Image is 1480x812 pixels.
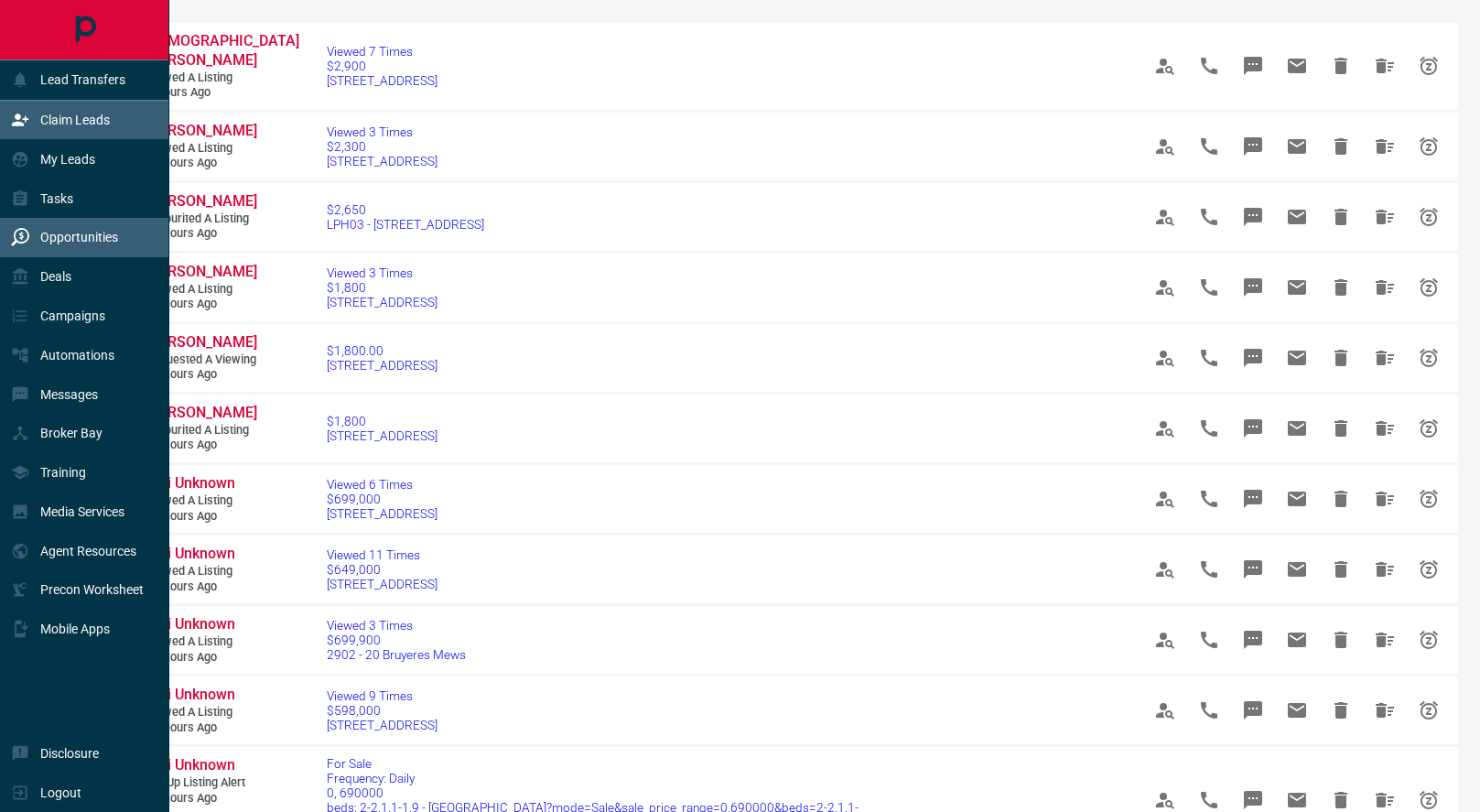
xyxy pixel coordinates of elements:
span: Snooze [1407,125,1451,168]
span: [PERSON_NAME] [146,263,257,280]
span: Viewed 3 Times [327,618,466,633]
a: Cali Unknown [146,545,256,564]
span: Email [1275,406,1319,450]
span: Viewed a Listing [146,141,256,157]
span: [PERSON_NAME] [146,404,257,421]
span: Snooze [1407,618,1451,662]
span: Email [1275,618,1319,662]
span: Viewed 6 Times [327,477,438,492]
span: Hide All from Cali Unknown [1363,547,1407,591]
span: Snooze [1407,336,1451,380]
span: Viewed 7 Times [327,44,438,59]
span: Snooze [1407,547,1451,591]
span: View Profile [1143,195,1187,239]
span: Message [1231,688,1275,732]
span: Message [1231,265,1275,309]
span: $649,000 [327,562,438,577]
a: Cali Unknown [146,686,256,705]
span: $1,800 [327,280,438,295]
span: Hide [1319,406,1363,450]
span: Message [1231,336,1275,380]
span: 15 hours ago [146,509,256,525]
span: Hide All from Keisha Watt [1363,195,1407,239]
a: [PERSON_NAME] [146,263,256,282]
span: Viewed a Listing [146,282,256,298]
a: $1,800[STREET_ADDRESS] [327,414,438,443]
a: Viewed 3 Times$2,300[STREET_ADDRESS] [327,125,438,168]
span: [PERSON_NAME] [146,192,257,210]
span: View Profile [1143,44,1187,88]
span: Snooze [1407,44,1451,88]
span: Message [1231,125,1275,168]
span: Snooze [1407,265,1451,309]
span: LPH03 - [STREET_ADDRESS] [327,217,484,232]
span: Hide All from Cali Unknown [1363,688,1407,732]
span: $2,300 [327,139,438,154]
a: [DEMOGRAPHIC_DATA][PERSON_NAME] [146,32,256,70]
span: Call [1187,688,1231,732]
span: Hide All from Dina Mohamed [1363,336,1407,380]
span: Hide All from Dina Mohamed [1363,406,1407,450]
span: Hide All from Dina Mohamed [1363,265,1407,309]
span: [DEMOGRAPHIC_DATA][PERSON_NAME] [146,32,299,69]
span: 16 hours ago [146,650,256,666]
span: View Profile [1143,125,1187,168]
span: $2,650 [327,202,484,217]
span: 17 hours ago [146,791,256,807]
a: Viewed 6 Times$699,000[STREET_ADDRESS] [327,477,438,521]
span: Viewed a Listing [146,634,256,650]
span: Hide [1319,265,1363,309]
span: $1,800 [327,414,438,428]
span: $699,900 [327,633,466,647]
span: Email [1275,125,1319,168]
span: Email [1275,195,1319,239]
span: 14 hours ago [146,367,256,383]
span: Snooze [1407,477,1451,521]
a: Cali Unknown [146,474,256,493]
span: View Profile [1143,265,1187,309]
a: Viewed 9 Times$598,000[STREET_ADDRESS] [327,688,438,732]
span: Favourited a Listing [146,423,256,438]
span: Cali Unknown [146,686,235,703]
span: Snooze [1407,688,1451,732]
span: Email [1275,265,1319,309]
span: Cali Unknown [146,615,235,633]
span: [PERSON_NAME] [146,333,257,351]
span: Snooze [1407,195,1451,239]
span: Call [1187,406,1231,450]
a: Viewed 3 Times$1,800[STREET_ADDRESS] [327,265,438,309]
span: 16 hours ago [146,720,256,736]
span: Message [1231,477,1275,521]
span: Call [1187,125,1231,168]
span: [STREET_ADDRESS] [327,577,438,591]
span: Hide [1319,195,1363,239]
span: View Profile [1143,477,1187,521]
span: [STREET_ADDRESS] [327,73,438,88]
span: Message [1231,547,1275,591]
span: Hide [1319,547,1363,591]
span: $699,000 [327,492,438,506]
span: Call [1187,265,1231,309]
span: Hide All from Cali Unknown [1363,477,1407,521]
span: Viewed 3 Times [327,125,438,139]
a: Cali Unknown [146,756,256,775]
span: 12 hours ago [146,226,256,242]
span: [STREET_ADDRESS] [327,358,438,373]
span: 14 hours ago [146,438,256,453]
span: $2,900 [327,59,438,73]
span: Message [1231,406,1275,450]
span: 16 hours ago [146,579,256,595]
span: View Profile [1143,618,1187,662]
span: [STREET_ADDRESS] [327,506,438,521]
a: $1,800.00[STREET_ADDRESS] [327,343,438,373]
span: Hide [1319,477,1363,521]
span: Email [1275,44,1319,88]
span: Hide All from Vaibhav Saini [1363,44,1407,88]
span: Message [1231,44,1275,88]
span: Cali Unknown [146,474,235,492]
span: Call [1187,477,1231,521]
span: Requested a Viewing [146,352,256,368]
span: Hide All from Sonja Slavkovic [1363,125,1407,168]
span: Message [1231,618,1275,662]
span: Hide [1319,44,1363,88]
